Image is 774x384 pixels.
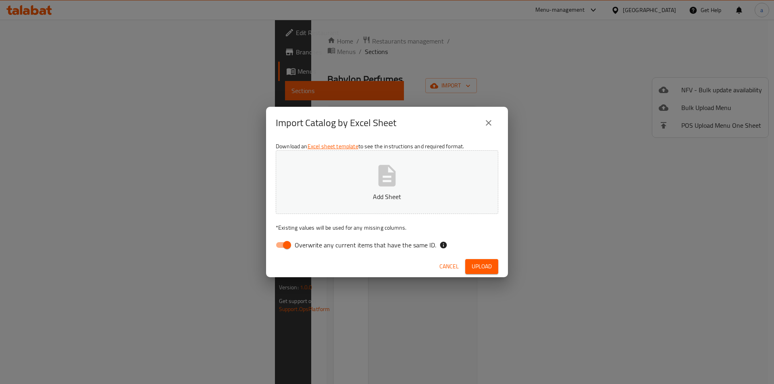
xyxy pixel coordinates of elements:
div: Download an to see the instructions and required format. [266,139,508,256]
button: Cancel [436,259,462,274]
button: Add Sheet [276,150,498,214]
span: Cancel [439,262,459,272]
p: Existing values will be used for any missing columns. [276,224,498,232]
a: Excel sheet template [308,141,358,152]
svg: If the overwrite option isn't selected, then the items that match an existing ID will be ignored ... [439,241,447,249]
span: Upload [472,262,492,272]
span: Overwrite any current items that have the same ID. [295,240,436,250]
p: Add Sheet [288,192,486,201]
button: Upload [465,259,498,274]
button: close [479,113,498,133]
h2: Import Catalog by Excel Sheet [276,116,396,129]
